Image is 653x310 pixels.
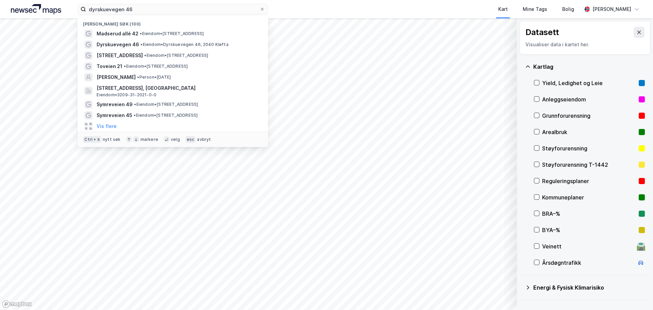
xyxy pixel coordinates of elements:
[562,5,574,13] div: Bolig
[97,84,260,92] span: [STREET_ADDRESS], [GEOGRAPHIC_DATA]
[542,128,636,136] div: Arealbruk
[525,27,559,38] div: Datasett
[134,102,136,107] span: •
[542,112,636,120] div: Grunnforurensning
[542,144,636,152] div: Støyforurensning
[2,300,32,308] a: Mapbox homepage
[134,113,136,118] span: •
[83,136,101,143] div: Ctrl + k
[185,136,196,143] div: esc
[171,137,180,142] div: velg
[124,64,126,69] span: •
[592,5,631,13] div: [PERSON_NAME]
[97,92,156,98] span: Eiendom • 3209-31-2021-0-0
[97,51,143,60] span: [STREET_ADDRESS]
[542,79,636,87] div: Yield, Ledighet og Leie
[533,283,645,292] div: Energi & Fysisk Klimarisiko
[97,40,139,49] span: Dyrskuevegen 46
[103,137,121,142] div: nytt søk
[197,137,211,142] div: avbryt
[542,95,636,103] div: Anleggseiendom
[542,210,636,218] div: BRA–%
[140,42,228,47] span: Eiendom • Dyrskuevegen 46, 2040 Kløfta
[140,42,143,47] span: •
[542,242,634,250] div: Veinett
[542,193,636,201] div: Kommuneplaner
[619,277,653,310] iframe: Chat Widget
[525,40,644,49] div: Visualiser data i kartet her.
[533,63,645,71] div: Kartlag
[144,53,208,58] span: Eiendom • [STREET_ADDRESS]
[542,226,636,234] div: BYA–%
[11,4,61,14] img: logo.a4113a55bc3d86da70a041830d287a7e.svg
[97,111,132,119] span: Symreveien 45
[542,161,636,169] div: Støyforurensning T-1442
[137,75,171,80] span: Person • [DATE]
[97,30,138,38] span: Madserud allé 42
[97,73,136,81] span: [PERSON_NAME]
[124,64,188,69] span: Eiendom • [STREET_ADDRESS]
[140,137,158,142] div: markere
[498,5,508,13] div: Kart
[523,5,547,13] div: Mine Tags
[140,31,142,36] span: •
[144,53,146,58] span: •
[97,100,133,109] span: Symreveien 49
[542,177,636,185] div: Reguleringsplaner
[134,113,198,118] span: Eiendom • [STREET_ADDRESS]
[78,16,268,28] div: [PERSON_NAME] søk (100)
[636,242,646,251] div: 🛣️
[140,31,204,36] span: Eiendom • [STREET_ADDRESS]
[137,75,139,80] span: •
[134,102,198,107] span: Eiendom • [STREET_ADDRESS]
[97,62,122,70] span: Toveien 21
[542,259,634,267] div: Årsdøgntrafikk
[97,122,117,130] button: Vis flere
[86,4,259,14] input: Søk på adresse, matrikkel, gårdeiere, leietakere eller personer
